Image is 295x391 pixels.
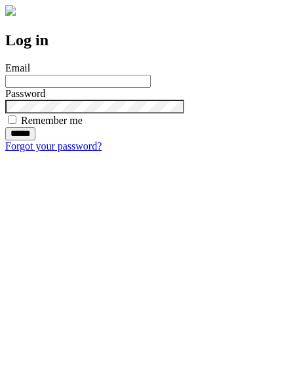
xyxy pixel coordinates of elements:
img: logo-4e3dc11c47720685a147b03b5a06dd966a58ff35d612b21f08c02c0306f2b779.png [5,5,16,16]
label: Password [5,88,45,99]
label: Email [5,62,30,73]
label: Remember me [21,115,83,126]
h2: Log in [5,31,290,49]
a: Forgot your password? [5,140,102,152]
